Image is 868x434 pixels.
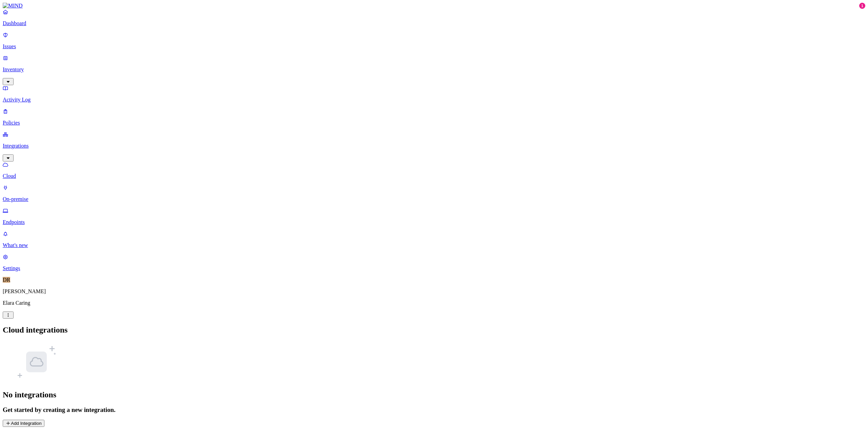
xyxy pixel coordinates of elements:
p: Settings [3,265,865,271]
a: Policies [3,108,865,126]
span: DR [3,277,10,283]
a: Cloud [3,162,865,179]
a: Settings [3,254,865,271]
h2: Cloud integrations [3,325,865,335]
h1: No integrations [3,390,865,399]
a: Inventory [3,55,865,84]
button: Add Integration [3,420,44,427]
a: Activity Log [3,85,865,103]
a: MIND [3,3,865,9]
p: Endpoints [3,219,865,225]
p: Inventory [3,67,865,73]
div: 1 [859,3,865,9]
p: Dashboard [3,20,865,26]
p: Activity Log [3,97,865,103]
a: Dashboard [3,9,865,26]
img: integrations-cloud-empty-state [16,341,57,382]
p: What's new [3,242,865,248]
p: Integrations [3,143,865,149]
p: Cloud [3,173,865,179]
p: Elara Caring [3,300,865,306]
p: On-premise [3,196,865,202]
a: Integrations [3,131,865,161]
a: Endpoints [3,208,865,225]
a: On-premise [3,185,865,202]
a: What's new [3,231,865,248]
h3: Get started by creating a new integration. [3,406,865,414]
p: Issues [3,43,865,50]
a: Issues [3,32,865,50]
p: Policies [3,120,865,126]
img: MIND [3,3,23,9]
p: [PERSON_NAME] [3,288,865,295]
